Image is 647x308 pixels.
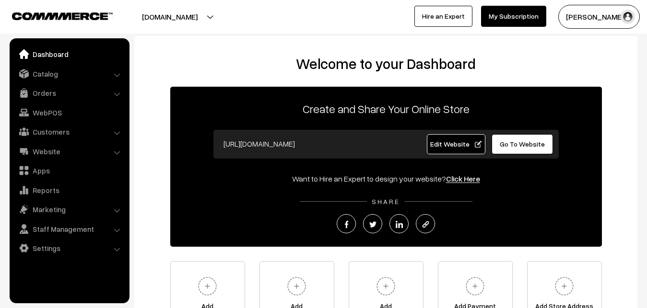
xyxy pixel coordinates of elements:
a: My Subscription [481,6,546,27]
img: plus.svg [283,273,310,299]
img: user [621,10,635,24]
a: Go To Website [492,134,553,154]
a: Dashboard [12,46,126,63]
a: Marketing [12,201,126,218]
p: Create and Share Your Online Store [170,100,602,117]
img: COMMMERCE [12,12,113,20]
a: Hire an Expert [414,6,472,27]
span: Edit Website [430,140,482,148]
a: Customers [12,123,126,140]
a: Catalog [12,65,126,82]
a: Staff Management [12,220,126,238]
a: Orders [12,84,126,102]
h2: Welcome to your Dashboard [144,55,628,72]
a: Reports [12,182,126,199]
img: plus.svg [551,273,577,299]
span: SHARE [367,197,405,205]
a: COMMMERCE [12,10,96,21]
a: Settings [12,240,126,257]
a: Apps [12,162,126,179]
a: WebPOS [12,104,126,121]
a: Click Here [446,174,480,183]
button: [DOMAIN_NAME] [108,5,231,29]
a: Website [12,143,126,160]
button: [PERSON_NAME] [558,5,640,29]
img: plus.svg [462,273,488,299]
img: plus.svg [373,273,399,299]
img: plus.svg [194,273,221,299]
div: Want to Hire an Expert to design your website? [170,173,602,184]
a: Edit Website [427,134,485,154]
span: Go To Website [500,140,545,148]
